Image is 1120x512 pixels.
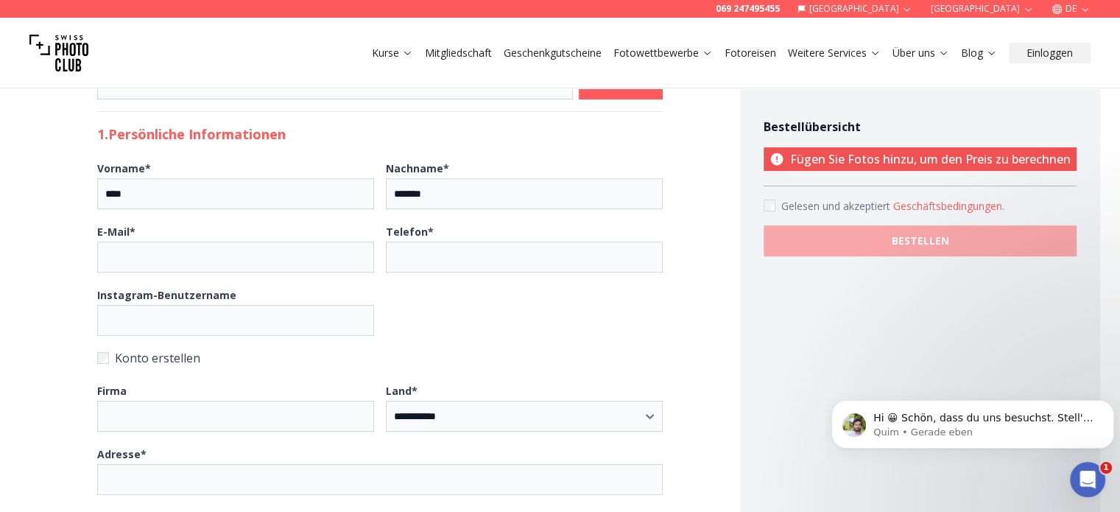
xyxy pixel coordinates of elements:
[719,43,782,63] button: Fotoreisen
[764,118,1077,136] h4: Bestellübersicht
[386,178,663,209] input: Nachname*
[498,43,607,63] button: Geschenkgutscheine
[97,464,663,495] input: Adresse*
[97,242,374,273] input: E-Mail*
[97,348,663,368] label: Konto erstellen
[425,46,492,60] a: Mitgliedschaft
[725,46,776,60] a: Fotoreisen
[97,225,135,239] b: E-Mail *
[504,46,602,60] a: Geschenkgutscheine
[97,161,151,175] b: Vorname *
[955,43,1003,63] button: Blog
[386,384,418,398] b: Land *
[386,225,434,239] b: Telefon *
[782,43,887,63] button: Weitere Services
[97,178,374,209] input: Vorname*
[97,384,127,398] b: Firma
[764,147,1077,171] p: Fügen Sie Fotos hinzu, um den Preis zu berechnen
[607,43,719,63] button: Fotowettbewerbe
[386,401,663,432] select: Land*
[1009,43,1091,63] button: Einloggen
[372,46,413,60] a: Kurse
[97,401,374,432] input: Firma
[613,46,713,60] a: Fotowettbewerbe
[892,234,949,248] b: BESTELLEN
[29,24,88,83] img: Swiss photo club
[893,199,1004,214] button: Accept termsGelesen und akzeptiert
[1070,462,1105,497] iframe: Intercom live chat
[825,369,1120,472] iframe: Intercom notifications Nachricht
[892,46,949,60] a: Über uns
[97,447,147,461] b: Adresse *
[386,242,663,273] input: Telefon*
[419,43,498,63] button: Mitgliedschaft
[788,46,881,60] a: Weitere Services
[716,3,780,15] a: 069 247495455
[97,305,374,336] input: Instagram-Benutzername
[781,199,893,213] span: Gelesen und akzeptiert
[97,124,663,144] h2: 1. Persönliche Informationen
[366,43,419,63] button: Kurse
[764,200,775,211] input: Accept terms
[764,225,1077,256] button: BESTELLEN
[1100,462,1112,474] span: 1
[97,288,236,302] b: Instagram-Benutzername
[386,161,449,175] b: Nachname *
[97,352,109,364] input: Konto erstellen
[887,43,955,63] button: Über uns
[961,46,997,60] a: Blog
